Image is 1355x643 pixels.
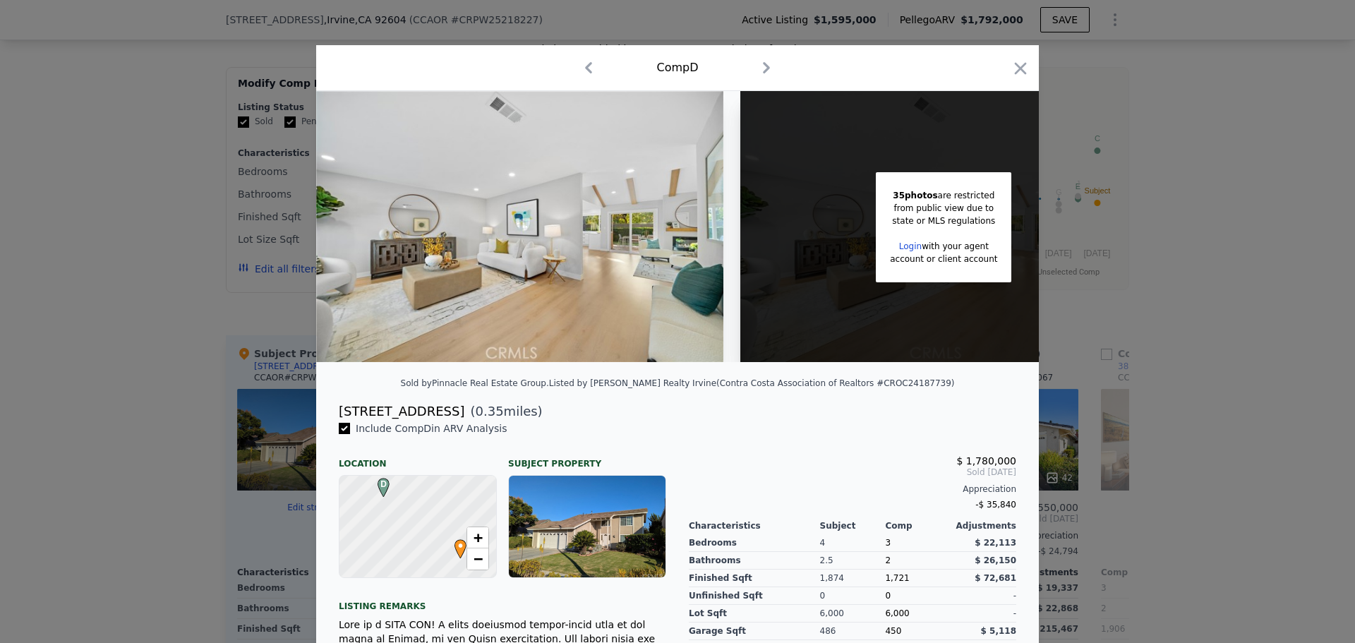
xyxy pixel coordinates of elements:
[922,241,989,251] span: with your agent
[951,605,1016,623] div: -
[451,535,470,556] span: •
[508,447,666,469] div: Subject Property
[885,552,951,570] div: 2
[689,587,820,605] div: Unfinished Sqft
[374,478,383,486] div: D
[656,59,698,76] div: Comp D
[820,552,886,570] div: 2.5
[689,534,820,552] div: Bedrooms
[956,455,1016,467] span: $ 1,780,000
[893,191,937,200] span: 35 photos
[689,570,820,587] div: Finished Sqft
[689,623,820,640] div: Garage Sqft
[467,527,488,548] a: Zoom in
[689,483,1016,495] div: Appreciation
[401,378,549,388] div: Sold by Pinnacle Real Estate Group .
[474,550,483,567] span: −
[339,447,497,469] div: Location
[951,520,1016,531] div: Adjustments
[820,520,886,531] div: Subject
[820,570,886,587] div: 1,874
[339,589,666,612] div: Listing remarks
[885,520,951,531] div: Comp
[689,520,820,531] div: Characteristics
[474,529,483,546] span: +
[975,538,1016,548] span: $ 22,113
[885,608,909,618] span: 6,000
[885,591,891,601] span: 0
[951,587,1016,605] div: -
[885,573,909,583] span: 1,721
[451,539,459,548] div: •
[350,423,513,434] span: Include Comp D in ARV Analysis
[820,534,886,552] div: 4
[890,189,997,202] div: are restricted
[339,402,464,421] div: [STREET_ADDRESS]
[890,202,997,215] div: from public view due to
[975,573,1016,583] span: $ 72,681
[820,587,886,605] div: 0
[689,552,820,570] div: Bathrooms
[890,253,997,265] div: account or client account
[981,626,1016,636] span: $ 5,118
[374,478,393,491] span: D
[975,500,1016,510] span: -$ 35,840
[899,241,922,251] a: Login
[549,378,955,388] div: Listed by [PERSON_NAME] Realty Irvine (Contra Costa Association of Realtors #CROC24187739)
[689,467,1016,478] span: Sold [DATE]
[890,215,997,227] div: state or MLS regulations
[689,605,820,623] div: Lot Sqft
[316,91,723,362] img: Property Img
[820,623,886,640] div: 486
[885,538,891,548] span: 3
[464,402,542,421] span: ( miles)
[975,555,1016,565] span: $ 26,150
[820,605,886,623] div: 6,000
[885,626,901,636] span: 450
[476,404,504,419] span: 0.35
[467,548,488,570] a: Zoom out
